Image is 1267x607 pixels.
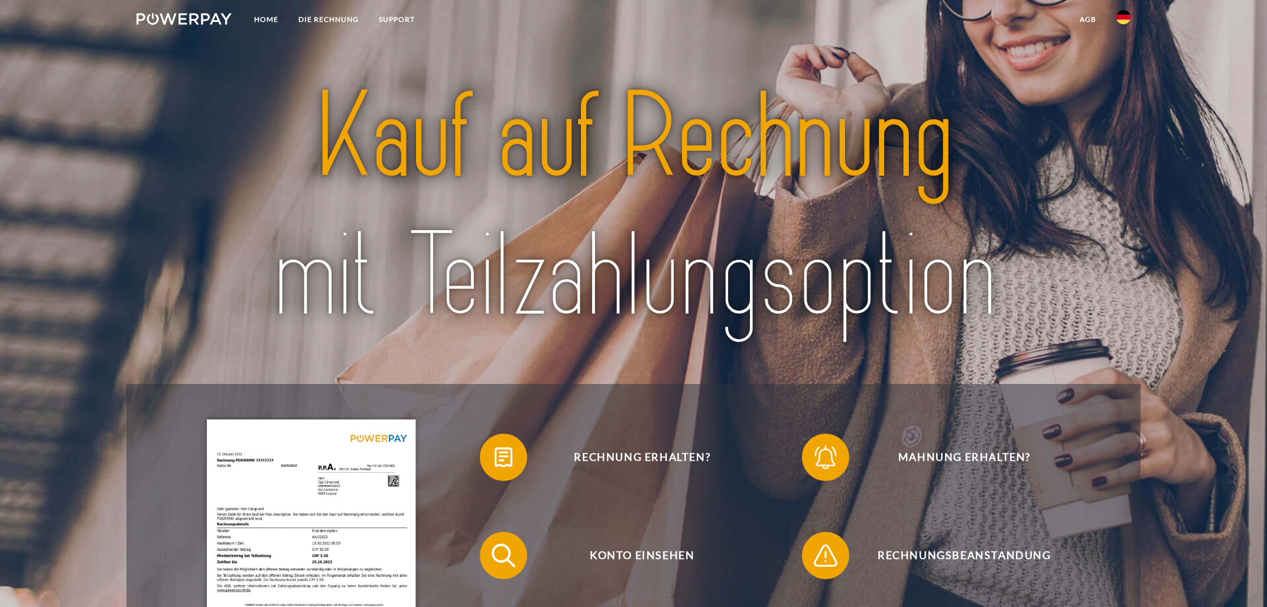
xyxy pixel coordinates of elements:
[802,532,1109,579] button: Rechnungsbeanstandung
[498,532,787,579] span: Konto einsehen
[489,443,518,472] img: qb_bill.svg
[1116,10,1130,24] img: de
[811,541,840,570] img: qb_warning.svg
[498,434,787,481] span: Rechnung erhalten?
[137,13,232,25] img: logo-powerpay-white.svg
[288,9,369,30] a: DIE RECHNUNG
[480,532,787,579] button: Konto einsehen
[186,61,1081,353] img: title-powerpay_de.svg
[811,443,840,472] img: qb_bell.svg
[820,434,1109,481] span: Mahnung erhalten?
[1070,9,1106,30] a: agb
[820,532,1109,579] span: Rechnungsbeanstandung
[369,9,425,30] a: SUPPORT
[489,541,518,570] img: qb_search.svg
[244,9,288,30] a: Home
[802,434,1109,481] button: Mahnung erhalten?
[480,434,787,481] button: Rechnung erhalten?
[1220,560,1258,598] iframe: Schaltfläche zum Öffnen des Messaging-Fensters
